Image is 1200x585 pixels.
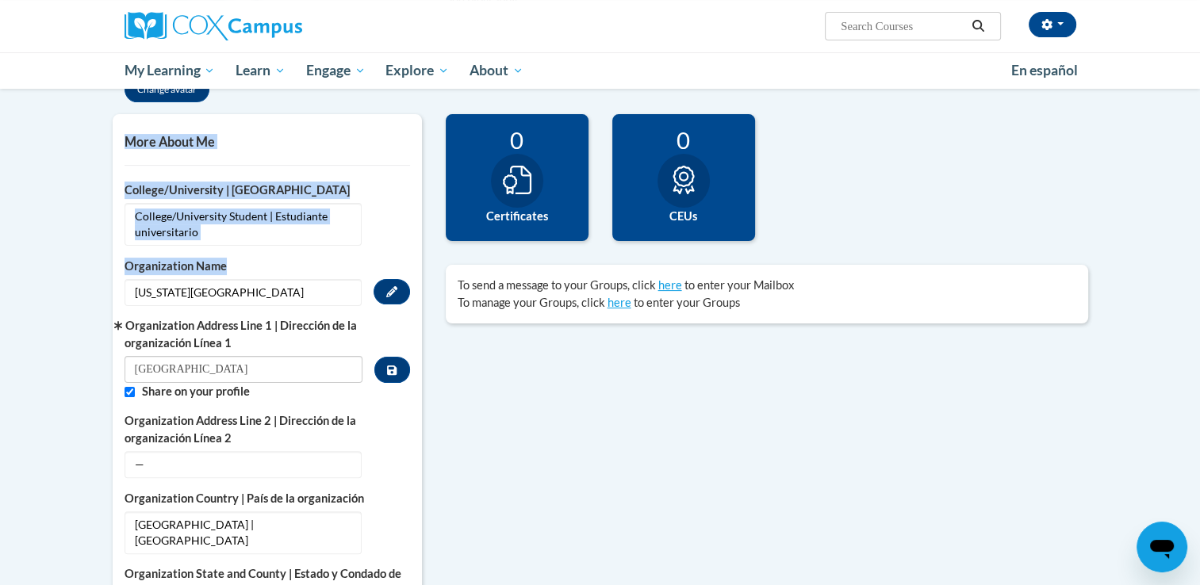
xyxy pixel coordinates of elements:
[125,511,362,554] span: [GEOGRAPHIC_DATA] | [GEOGRAPHIC_DATA]
[125,490,410,507] label: Organization Country | País de la organización
[459,52,534,89] a: About
[966,17,990,36] button: Search
[125,203,362,246] span: College/University Student | Estudiante universitario
[684,278,794,292] span: to enter your Mailbox
[839,17,966,36] input: Search Courses
[1001,54,1088,87] a: En español
[101,52,1100,89] div: Main menu
[458,278,656,292] span: To send a message to your Groups, click
[236,61,286,80] span: Learn
[624,208,743,225] label: CEUs
[125,317,363,352] label: Organization Address Line 1 | Dirección de la organización Línea 1
[306,61,366,80] span: Engage
[125,412,410,447] label: Organization Address Line 2 | Dirección de la organización Línea 2
[125,134,410,149] h5: More About Me
[225,52,296,89] a: Learn
[624,126,743,154] div: 0
[608,296,631,309] a: here
[458,126,577,154] div: 0
[1011,62,1078,78] span: En español
[296,52,376,89] a: Engage
[1029,12,1076,37] button: Account Settings
[458,296,605,309] span: To manage your Groups, click
[125,451,362,478] span: —
[125,12,302,40] img: Cox Campus
[125,182,410,199] label: College/University | [GEOGRAPHIC_DATA]
[658,278,682,292] a: here
[125,258,410,275] label: Organization Name
[1137,522,1187,572] iframe: Button to launch messaging window
[124,61,215,80] span: My Learning
[375,52,459,89] a: Explore
[125,279,362,306] span: [US_STATE][GEOGRAPHIC_DATA]
[125,356,363,383] input: Metadata input
[114,52,226,89] a: My Learning
[458,208,577,225] label: Certificates
[385,61,449,80] span: Explore
[125,77,209,102] button: Change avatar
[142,383,410,400] label: Share on your profile
[634,296,740,309] span: to enter your Groups
[470,61,523,80] span: About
